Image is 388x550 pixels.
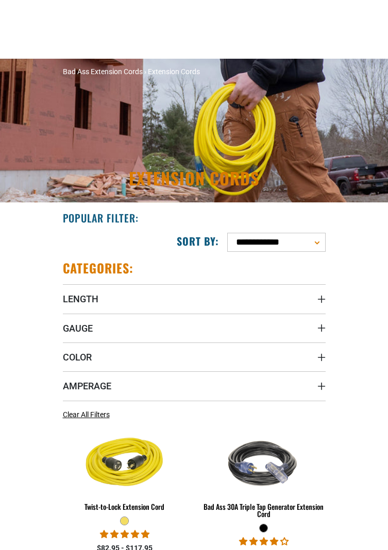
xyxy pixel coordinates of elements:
[63,322,93,334] span: Gauge
[63,342,326,371] summary: Color
[63,380,111,392] span: Amperage
[177,234,219,248] label: Sort by:
[63,67,143,76] a: Bad Ass Extension Cords
[144,67,146,76] span: ›
[63,66,326,77] nav: breadcrumbs
[100,529,149,539] span: 5.00 stars
[63,433,187,517] a: yellow Twist-to-Lock Extension Cord
[63,371,326,400] summary: Amperage
[63,211,139,225] h2: Popular Filter:
[63,314,326,342] summary: Gauge
[74,419,176,510] img: yellow
[63,170,326,186] h1: Extension Cords
[63,260,134,276] h2: Categories:
[202,433,326,524] a: black Bad Ass 30A Triple Tap Generator Extension Cord
[63,351,92,363] span: Color
[239,537,289,546] span: 4.00 stars
[63,293,98,305] span: Length
[63,409,114,420] a: Clear All Filters
[148,67,200,76] span: Extension Cords
[63,503,187,510] div: Twist-to-Lock Extension Cord
[213,419,315,510] img: black
[202,503,326,518] div: Bad Ass 30A Triple Tap Generator Extension Cord
[63,410,110,419] span: Clear All Filters
[63,284,326,313] summary: Length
